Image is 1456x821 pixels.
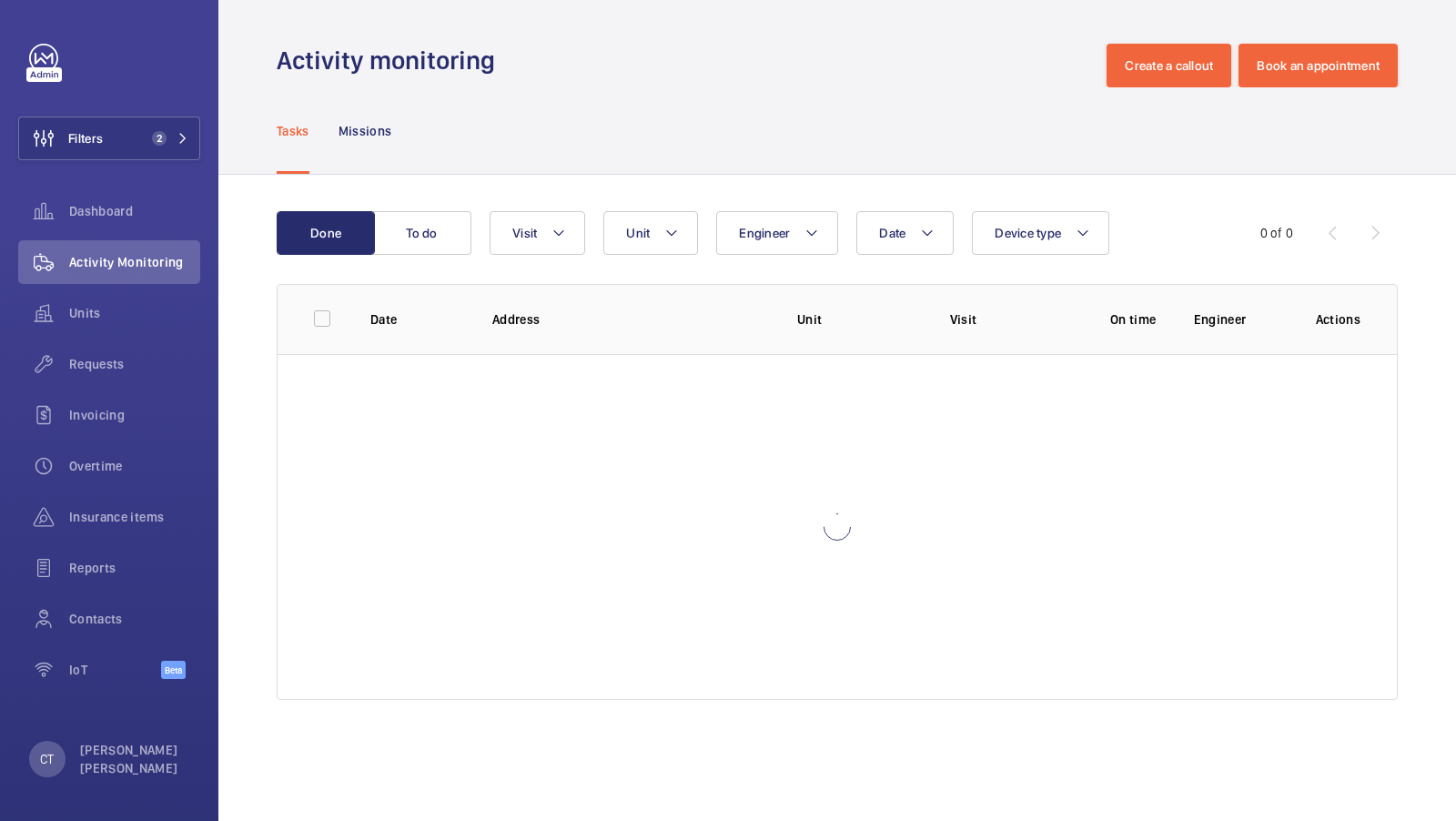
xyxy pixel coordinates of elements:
[1107,44,1231,87] button: Create a callout
[69,202,200,220] span: Dashboard
[339,122,392,140] p: Missions
[512,226,537,240] span: Visit
[277,122,309,140] p: Tasks
[277,211,375,255] button: Done
[716,211,838,255] button: Engineer
[603,211,698,255] button: Unit
[69,508,200,526] span: Insurance items
[995,226,1061,240] span: Device type
[856,211,954,255] button: Date
[797,310,921,329] p: Unit
[373,211,471,255] button: To do
[69,355,200,373] span: Requests
[69,610,200,628] span: Contacts
[40,750,54,768] p: CT
[18,117,200,160] button: Filters2
[492,310,768,329] p: Address
[69,457,200,475] span: Overtime
[1260,224,1293,242] div: 0 of 0
[80,741,189,777] p: [PERSON_NAME] [PERSON_NAME]
[161,661,186,679] span: Beta
[69,559,200,577] span: Reports
[1194,310,1287,329] p: Engineer
[69,406,200,424] span: Invoicing
[1102,310,1165,329] p: On time
[490,211,585,255] button: Visit
[69,304,200,322] span: Units
[972,211,1109,255] button: Device type
[69,253,200,271] span: Activity Monitoring
[950,310,1074,329] p: Visit
[69,661,161,679] span: IoT
[739,226,790,240] span: Engineer
[1316,310,1360,329] p: Actions
[626,226,650,240] span: Unit
[68,129,103,147] span: Filters
[152,131,167,146] span: 2
[1239,44,1398,87] button: Book an appointment
[370,310,463,329] p: Date
[277,44,506,77] h1: Activity monitoring
[879,226,905,240] span: Date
